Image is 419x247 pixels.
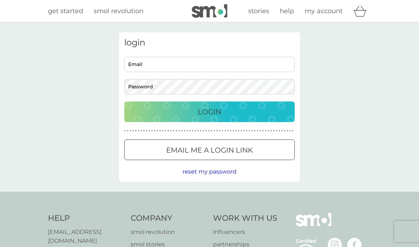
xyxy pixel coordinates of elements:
button: reset my password [183,167,236,176]
p: ● [235,129,237,133]
p: ● [141,129,142,133]
p: ● [179,129,180,133]
p: ● [268,129,269,133]
p: ● [224,129,226,133]
p: ● [143,129,145,133]
button: Login [124,101,295,122]
a: influencers [213,227,277,237]
span: get started [48,7,83,15]
p: ● [211,129,212,133]
p: ● [214,129,215,133]
a: [EMAIL_ADDRESS][DOMAIN_NAME] [48,227,124,246]
p: ● [233,129,234,133]
p: ● [276,129,277,133]
p: ● [271,129,272,133]
p: ● [138,129,139,133]
p: ● [216,129,218,133]
p: ● [170,129,172,133]
p: ● [289,129,291,133]
p: ● [279,129,280,133]
span: help [280,7,294,15]
p: ● [230,129,231,133]
span: stories [248,7,269,15]
p: ● [249,129,250,133]
p: ● [200,129,202,133]
p: ● [154,129,156,133]
span: reset my password [183,168,236,175]
p: ● [168,129,169,133]
p: ● [195,129,196,133]
p: ● [192,129,194,133]
p: ● [222,129,223,133]
p: ● [227,129,229,133]
p: ● [165,129,166,133]
p: ● [284,129,285,133]
p: ● [206,129,207,133]
a: my account [305,6,343,16]
p: ● [197,129,199,133]
p: ● [132,129,134,133]
p: ● [181,129,183,133]
h4: Company [131,213,206,224]
button: Email me a login link [124,139,295,160]
p: ● [257,129,259,133]
p: ● [135,129,137,133]
a: stories [248,6,269,16]
img: smol [296,213,331,237]
p: ● [127,129,129,133]
h4: Help [48,213,124,224]
p: ● [246,129,247,133]
p: ● [173,129,174,133]
p: ● [292,129,294,133]
p: ● [241,129,242,133]
p: ● [189,129,191,133]
p: ● [151,129,153,133]
p: ● [157,129,158,133]
p: ● [251,129,253,133]
p: ● [281,129,283,133]
p: ● [146,129,147,133]
p: ● [208,129,209,133]
p: ● [130,129,131,133]
p: ● [254,129,256,133]
a: smol revolution [94,6,143,16]
img: smol [192,4,227,18]
p: ● [273,129,274,133]
p: ● [244,129,245,133]
p: ● [265,129,267,133]
p: ● [124,129,126,133]
p: ● [176,129,177,133]
p: ● [262,129,264,133]
p: ● [186,129,188,133]
p: ● [238,129,239,133]
h3: login [124,38,295,48]
a: get started [48,6,83,16]
p: ● [287,129,288,133]
a: help [280,6,294,16]
span: smol revolution [94,7,143,15]
p: ● [162,129,164,133]
h4: Work With Us [213,213,277,224]
a: smol revolution [131,227,206,237]
p: ● [149,129,150,133]
p: Login [198,106,221,117]
p: Email me a login link [166,144,253,156]
span: my account [305,7,343,15]
p: ● [203,129,204,133]
p: ● [184,129,185,133]
p: ● [219,129,221,133]
div: basket [353,4,371,18]
p: ● [260,129,261,133]
p: ● [159,129,161,133]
